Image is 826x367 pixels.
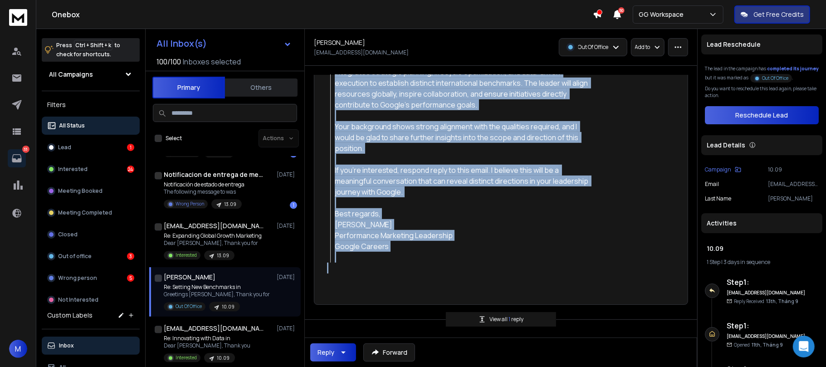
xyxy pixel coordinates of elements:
[59,342,74,349] p: Inbox
[42,98,140,111] h3: Filters
[176,303,202,310] p: Out Of Office
[176,354,197,361] p: Interested
[766,298,798,304] span: 13th, Tháng 9
[9,340,27,358] button: M
[335,241,592,252] div: Google Careers
[42,247,140,265] button: Out of office3
[727,277,806,288] h6: Step 1 :
[56,41,120,59] p: Press to check for shortcuts.
[164,188,244,196] p: The following message to was
[127,274,134,282] div: 5
[768,166,819,173] p: 10.09
[705,65,819,82] div: The lead in the campaign has but it was marked as .
[156,56,181,67] span: 100 / 100
[734,298,798,305] p: Reply Received
[42,138,140,157] button: Lead1
[58,187,103,195] p: Meeting Booked
[183,56,241,67] h3: Inboxes selected
[42,269,140,287] button: Wrong person5
[707,259,817,266] div: |
[707,244,817,253] h1: 10.09
[164,170,264,179] h1: Notificacion de entrega de mensajes
[335,219,592,230] div: [PERSON_NAME]
[58,274,97,282] p: Wrong person
[42,65,140,83] button: All Campaigns
[768,195,819,202] p: [PERSON_NAME]
[578,44,609,51] p: Out Of Office
[149,34,299,53] button: All Inbox(s)
[335,121,592,154] div: Your background shows strong alignment with the qualities required, and I would be glad to share ...
[74,40,112,50] span: Ctrl + Shift + k
[42,204,140,222] button: Meeting Completed
[768,181,819,188] p: [EMAIL_ADDRESS][DOMAIN_NAME]
[762,75,788,82] p: Out Of Office
[42,337,140,355] button: Inbox
[618,7,625,14] span: 50
[793,336,815,357] div: Open Intercom Messenger
[164,324,264,333] h1: [EMAIL_ADDRESS][DOMAIN_NAME]
[290,201,297,209] div: 1
[335,230,592,241] div: Performance Marketing Leadership
[22,146,29,153] p: 33
[127,253,134,260] div: 3
[49,70,93,79] h1: All Campaigns
[58,209,112,216] p: Meeting Completed
[127,144,134,151] div: 1
[47,311,93,320] h3: Custom Labels
[42,160,140,178] button: Interested24
[639,10,687,19] p: GG Workspace
[127,166,134,173] div: 24
[164,342,250,349] p: Dear [PERSON_NAME], Thank you
[42,291,140,309] button: Not Interested
[767,65,819,72] span: completed its journey
[164,273,215,282] h1: [PERSON_NAME]
[58,144,71,151] p: Lead
[164,221,264,230] h1: [EMAIL_ADDRESS][DOMAIN_NAME]
[705,166,731,173] p: Campaign
[156,39,207,48] h1: All Inbox(s)
[705,181,719,188] p: Email
[705,195,731,202] p: Last Name
[224,201,236,208] p: 13.09
[727,320,806,331] h6: Step 1 :
[222,303,235,310] p: 10.09
[752,342,783,348] span: 11th, Tháng 9
[701,213,822,233] div: Activities
[707,141,745,150] p: Lead Details
[508,315,511,323] span: 1
[9,9,27,26] img: logo
[217,355,230,362] p: 10.09
[335,208,592,219] div: Best regards,
[164,181,244,188] p: Notificación de estado de entrega
[277,325,297,332] p: [DATE]
[310,343,356,362] button: Reply
[176,201,204,207] p: Wrong Person
[707,40,761,49] p: Lead Reschedule
[753,10,804,19] p: Get Free Credits
[707,258,720,266] span: 1 Step
[8,149,26,167] a: 33
[734,342,783,348] p: Opened
[176,252,197,259] p: Interested
[489,316,523,323] p: View all reply
[164,232,262,240] p: Re: Expanding Global Growth Marketing
[723,258,770,266] span: 3 days in sequence
[318,348,334,357] div: Reply
[59,122,85,129] p: All Status
[42,182,140,200] button: Meeting Booked
[734,5,810,24] button: Get Free Credits
[277,222,297,230] p: [DATE]
[335,165,592,197] div: If you’re interested, respond reply to this email. I believe this will be a meaningful conversati...
[164,291,270,298] p: Greetings [PERSON_NAME], Thank you for
[727,333,806,340] h6: [EMAIL_ADDRESS][DOMAIN_NAME]
[314,49,409,56] p: [EMAIL_ADDRESS][DOMAIN_NAME]
[52,9,593,20] h1: Onebox
[705,85,819,99] p: Do you want to reschedule this lead again, please take action.
[152,77,225,98] button: Primary
[335,56,592,110] div: Google is currently seeking a Head of Performance Marketing. This role integrates strategic plann...
[727,289,806,296] h6: [EMAIL_ADDRESS][DOMAIN_NAME]
[277,171,297,178] p: [DATE]
[277,274,297,281] p: [DATE]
